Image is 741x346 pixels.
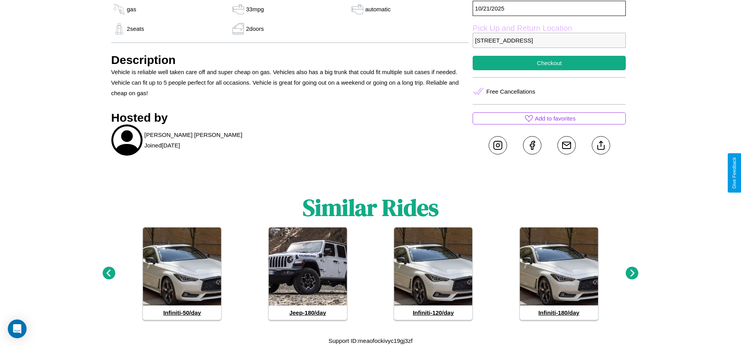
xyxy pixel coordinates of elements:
[473,24,626,33] label: Pick Up and Return Location
[394,305,472,320] h4: Infiniti - 120 /day
[329,335,412,346] p: Support ID: meaofockivyc19gj3zf
[246,23,264,34] p: 2 doors
[111,4,127,15] img: gas
[350,4,365,15] img: gas
[127,4,136,14] p: gas
[365,4,391,14] p: automatic
[246,4,264,14] p: 33 mpg
[230,4,246,15] img: gas
[520,227,598,320] a: Infiniti-180/day
[230,23,246,35] img: gas
[269,305,347,320] h4: Jeep - 180 /day
[111,67,469,98] p: Vehicle is reliable well taken care off and super cheap on gas. Vehicles also has a big trunk tha...
[111,53,469,67] h3: Description
[732,157,737,189] div: Give Feedback
[473,33,626,48] p: [STREET_ADDRESS]
[111,23,127,35] img: gas
[8,319,27,338] div: Open Intercom Messenger
[145,130,243,140] p: [PERSON_NAME] [PERSON_NAME]
[303,192,439,224] h1: Similar Rides
[486,86,535,97] p: Free Cancellations
[145,140,180,151] p: Joined [DATE]
[127,23,144,34] p: 2 seats
[535,113,575,124] p: Add to favorites
[473,56,626,70] button: Checkout
[473,1,626,16] p: 10 / 21 / 2025
[520,305,598,320] h4: Infiniti - 180 /day
[473,112,626,124] button: Add to favorites
[143,305,221,320] h4: Infiniti - 50 /day
[269,227,347,320] a: Jeep-180/day
[143,227,221,320] a: Infiniti-50/day
[394,227,472,320] a: Infiniti-120/day
[111,111,469,124] h3: Hosted by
